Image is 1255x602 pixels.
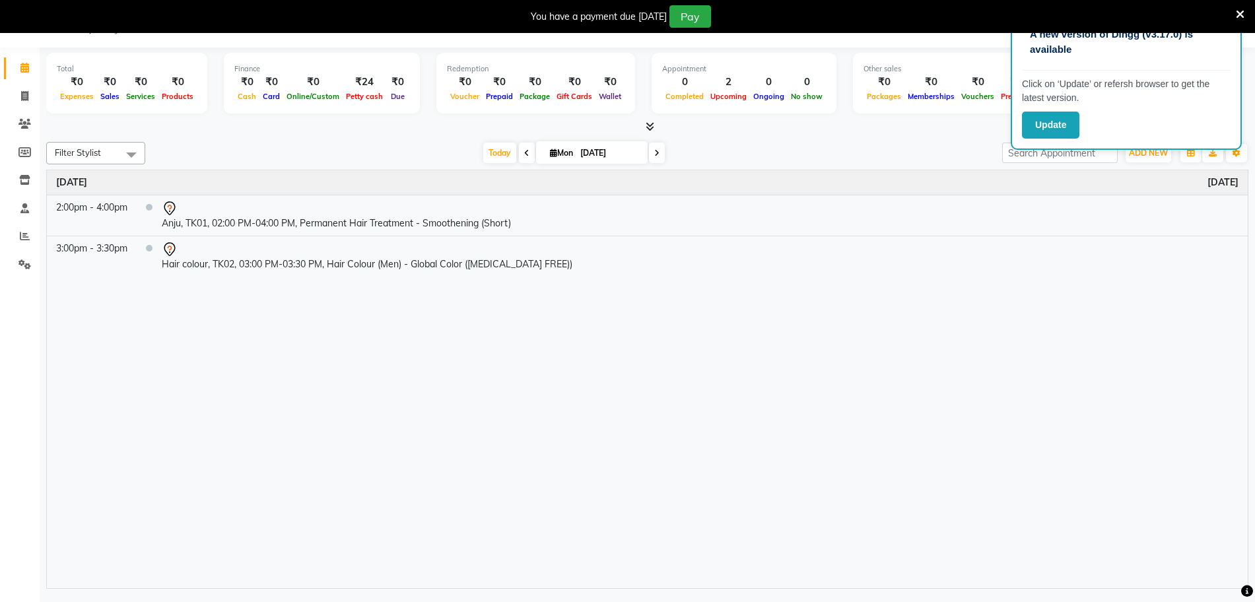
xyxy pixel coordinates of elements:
[1207,176,1238,189] a: September 1, 2025
[97,75,123,90] div: ₹0
[158,92,197,101] span: Products
[57,75,97,90] div: ₹0
[531,10,667,24] div: You have a payment due [DATE]
[447,63,625,75] div: Redemption
[343,92,386,101] span: Petty cash
[788,75,826,90] div: 0
[234,75,259,90] div: ₹0
[864,92,904,101] span: Packages
[707,75,750,90] div: 2
[958,92,998,101] span: Vouchers
[483,75,516,90] div: ₹0
[447,75,483,90] div: ₹0
[47,236,137,277] td: 3:00pm - 3:30pm
[153,236,1248,277] td: Hair colour, TK02, 03:00 PM-03:30 PM, Hair Colour (Men) - Global Color ([MEDICAL_DATA] FREE))
[516,75,553,90] div: ₹0
[788,92,826,101] span: No show
[958,75,998,90] div: ₹0
[595,92,625,101] span: Wallet
[343,75,386,90] div: ₹24
[386,75,409,90] div: ₹0
[1022,77,1231,105] p: Click on ‘Update’ or refersh browser to get the latest version.
[998,92,1035,101] span: Prepaids
[662,75,707,90] div: 0
[750,92,788,101] span: Ongoing
[123,92,158,101] span: Services
[553,75,595,90] div: ₹0
[259,75,283,90] div: ₹0
[516,92,553,101] span: Package
[662,63,826,75] div: Appointment
[669,5,711,28] button: Pay
[750,75,788,90] div: 0
[1129,148,1168,158] span: ADD NEW
[388,92,408,101] span: Due
[547,148,576,158] span: Mon
[47,170,1248,195] th: September 1, 2025
[57,92,97,101] span: Expenses
[1002,143,1118,163] input: Search Appointment
[55,147,101,158] span: Filter Stylist
[864,63,1077,75] div: Other sales
[47,195,137,236] td: 2:00pm - 4:00pm
[57,63,197,75] div: Total
[234,63,409,75] div: Finance
[234,92,259,101] span: Cash
[56,176,87,189] a: September 1, 2025
[1030,27,1223,57] p: A new version of Dingg (v3.17.0) is available
[864,75,904,90] div: ₹0
[483,92,516,101] span: Prepaid
[707,92,750,101] span: Upcoming
[1126,144,1171,162] button: ADD NEW
[595,75,625,90] div: ₹0
[662,92,707,101] span: Completed
[158,75,197,90] div: ₹0
[1022,112,1079,139] button: Update
[553,92,595,101] span: Gift Cards
[97,92,123,101] span: Sales
[153,195,1248,236] td: Anju, TK01, 02:00 PM-04:00 PM, Permanent Hair Treatment - Smoothening (Short)
[283,75,343,90] div: ₹0
[998,75,1035,90] div: ₹0
[576,143,642,163] input: 2025-09-01
[283,92,343,101] span: Online/Custom
[904,75,958,90] div: ₹0
[483,143,516,163] span: Today
[259,92,283,101] span: Card
[447,92,483,101] span: Voucher
[123,75,158,90] div: ₹0
[904,92,958,101] span: Memberships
